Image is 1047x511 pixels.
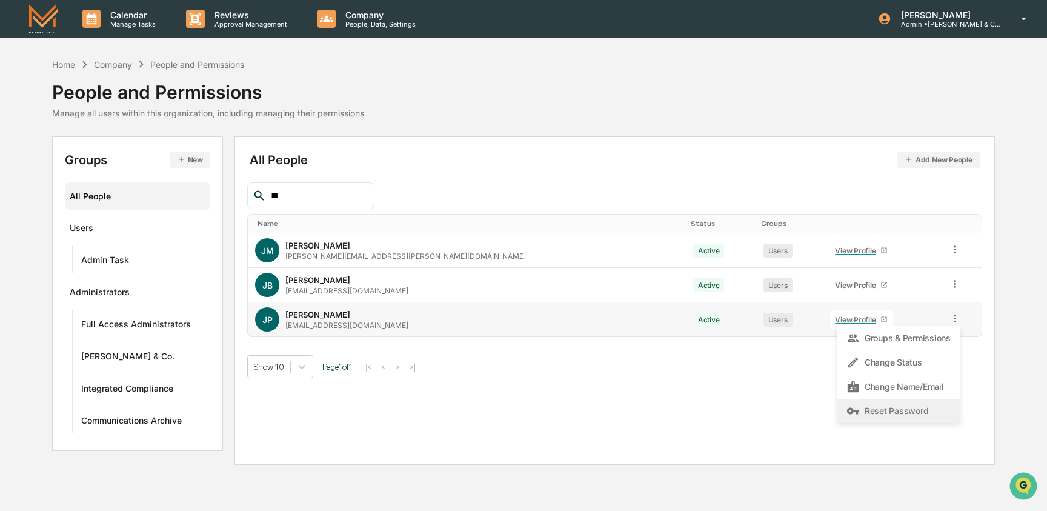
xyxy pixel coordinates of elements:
[12,154,22,164] div: 🖐️
[101,20,162,28] p: Manage Tasks
[285,286,408,295] div: [EMAIL_ADDRESS][DOMAIN_NAME]
[12,93,34,115] img: 1746055101610-c473b297-6a78-478c-a979-82029cc54cd1
[101,10,162,20] p: Calendar
[846,331,951,346] div: Groups & Permissions
[261,245,274,256] span: JM
[12,25,221,45] p: How can we help?
[391,362,404,372] button: >
[70,186,205,206] div: All People
[41,105,153,115] div: We're available if you need us!
[336,20,422,28] p: People, Data, Settings
[206,96,221,111] button: Start new chat
[41,93,199,105] div: Start new chat
[830,241,893,260] a: View Profile
[891,20,1004,28] p: Admin • [PERSON_NAME] & Co. - BD
[52,108,364,118] div: Manage all users within this organization, including managing their permissions
[150,59,244,70] div: People and Permissions
[835,281,880,290] div: View Profile
[828,219,937,228] div: Toggle SortBy
[262,315,273,325] span: JP
[262,280,273,290] span: JB
[29,4,58,33] img: logo
[761,219,818,228] div: Toggle SortBy
[405,362,419,372] button: >|
[285,321,408,330] div: [EMAIL_ADDRESS][DOMAIN_NAME]
[763,278,793,292] div: Users
[70,287,130,301] div: Administrators
[52,59,75,70] div: Home
[693,278,725,292] div: Active
[285,241,350,250] div: [PERSON_NAME]
[285,275,350,285] div: [PERSON_NAME]
[830,310,893,329] a: View Profile
[121,205,147,215] span: Pylon
[691,219,751,228] div: Toggle SortBy
[24,176,76,188] span: Data Lookup
[285,310,350,319] div: [PERSON_NAME]
[7,148,83,170] a: 🖐️Preclearance
[81,415,182,430] div: Communications Archive
[258,219,681,228] div: Toggle SortBy
[70,222,93,237] div: Users
[835,246,880,255] div: View Profile
[85,205,147,215] a: Powered byPylon
[846,355,951,370] div: Change Status
[81,255,129,269] div: Admin Task
[88,154,98,164] div: 🗄️
[81,351,174,366] div: [PERSON_NAME] & Co.
[205,20,293,28] p: Approval Management
[362,362,376,372] button: |<
[897,152,980,168] button: Add New People
[763,313,793,327] div: Users
[951,219,976,228] div: Toggle SortBy
[846,404,951,418] div: Reset Password
[65,152,210,168] div: Groups
[830,276,893,295] a: View Profile
[205,10,293,20] p: Reviews
[336,10,422,20] p: Company
[693,244,725,258] div: Active
[81,319,191,333] div: Full Access Administrators
[24,153,78,165] span: Preclearance
[835,315,880,324] div: View Profile
[693,313,725,327] div: Active
[285,252,526,261] div: [PERSON_NAME][EMAIL_ADDRESS][PERSON_NAME][DOMAIN_NAME]
[100,153,150,165] span: Attestations
[1008,471,1041,504] iframe: Open customer support
[322,362,353,372] span: Page 1 of 1
[891,10,1004,20] p: [PERSON_NAME]
[377,362,390,372] button: <
[250,152,980,168] div: All People
[52,72,364,103] div: People and Permissions
[94,59,132,70] div: Company
[846,379,951,394] div: Change Name/Email
[763,244,793,258] div: Users
[81,383,173,398] div: Integrated Compliance
[12,177,22,187] div: 🔎
[83,148,155,170] a: 🗄️Attestations
[7,171,81,193] a: 🔎Data Lookup
[170,152,210,168] button: New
